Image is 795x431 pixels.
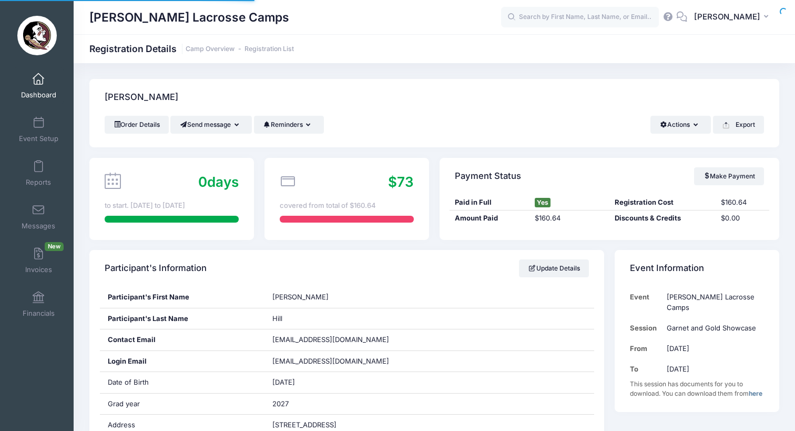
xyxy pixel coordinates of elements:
a: here [749,389,762,397]
a: Camp Overview [186,45,235,53]
span: Reports [26,178,51,187]
a: Dashboard [14,67,64,104]
div: $160.64 [716,197,769,208]
input: Search by First Name, Last Name, or Email... [501,7,659,28]
div: $160.64 [529,213,609,224]
div: This session has documents for you to download. You can download them from [630,379,764,398]
span: [DATE] [272,378,295,386]
span: 0 [198,174,207,190]
h4: Event Information [630,254,704,284]
div: Participant's First Name [100,287,264,308]
a: Update Details [519,259,589,277]
a: Order Details [105,116,169,134]
button: Actions [650,116,711,134]
a: Financials [14,286,64,323]
h1: [PERSON_NAME] Lacrosse Camps [89,5,289,29]
a: Event Setup [14,111,64,148]
a: Make Payment [694,167,764,185]
h1: Registration Details [89,43,294,54]
td: [PERSON_NAME] Lacrosse Camps [662,287,764,318]
td: To [630,359,662,379]
span: Dashboard [21,91,56,99]
button: Reminders [254,116,324,134]
a: Registration List [244,45,294,53]
div: Participant's Last Name [100,308,264,329]
img: Sara Tisdale Lacrosse Camps [17,16,57,55]
td: Event [630,287,662,318]
div: Login Email [100,351,264,372]
button: [PERSON_NAME] [687,5,779,29]
div: $0.00 [716,213,769,224]
span: [PERSON_NAME] [272,293,329,301]
td: Session [630,318,662,338]
span: $73 [388,174,414,190]
h4: Payment Status [455,161,521,191]
button: Send message [170,116,252,134]
span: 2027 [272,399,289,408]
div: Discounts & Credits [609,213,716,224]
td: Garnet and Gold Showcase [662,318,764,338]
a: Messages [14,198,64,235]
span: New [45,242,64,251]
span: Hill [272,314,282,323]
div: Amount Paid [450,213,529,224]
div: to start. [DATE] to [DATE] [105,201,239,211]
h4: [PERSON_NAME] [105,83,178,113]
a: InvoicesNew [14,242,64,279]
span: [EMAIL_ADDRESS][DOMAIN_NAME] [272,335,389,344]
span: [EMAIL_ADDRESS][DOMAIN_NAME] [272,356,404,367]
span: [STREET_ADDRESS] [272,420,337,429]
div: covered from total of $160.64 [280,201,414,211]
td: [DATE] [662,359,764,379]
div: Paid in Full [450,197,529,208]
span: [PERSON_NAME] [694,11,760,23]
span: Yes [535,198,551,207]
span: Financials [23,309,55,318]
div: Grad year [100,394,264,415]
button: Export [713,116,764,134]
td: From [630,338,662,359]
span: Messages [22,222,55,230]
div: Registration Cost [609,197,716,208]
span: Invoices [25,265,52,274]
div: Contact Email [100,329,264,350]
span: Event Setup [19,134,58,143]
a: Reports [14,155,64,192]
div: days [198,172,239,192]
h4: Participant's Information [105,254,207,284]
div: Date of Birth [100,372,264,393]
td: [DATE] [662,338,764,359]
